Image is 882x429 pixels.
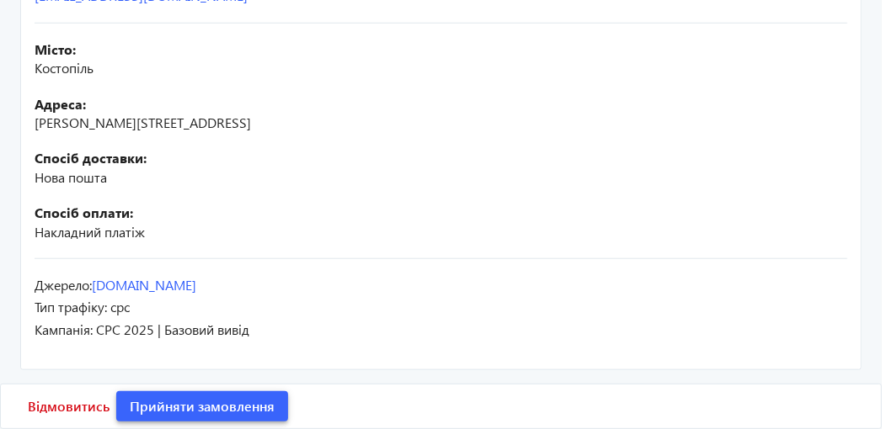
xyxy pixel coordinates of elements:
b: Місто: [35,40,847,59]
span: [PERSON_NAME][STREET_ADDRESS] [35,114,251,131]
b: Адреса: [35,95,847,114]
a: [DOMAIN_NAME] [92,276,196,294]
div: Джерело: [35,276,847,294]
b: Спосіб оплати: [35,204,847,222]
div: Кампанія: CPC 2025 | Базовий вивід [35,320,847,339]
b: Спосіб доставки: [35,149,847,167]
span: Нова пошта [35,168,107,186]
span: Костопіль [35,59,94,77]
span: Накладний платіж [35,223,145,241]
div: Тип трафіку: cpc [35,298,847,316]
